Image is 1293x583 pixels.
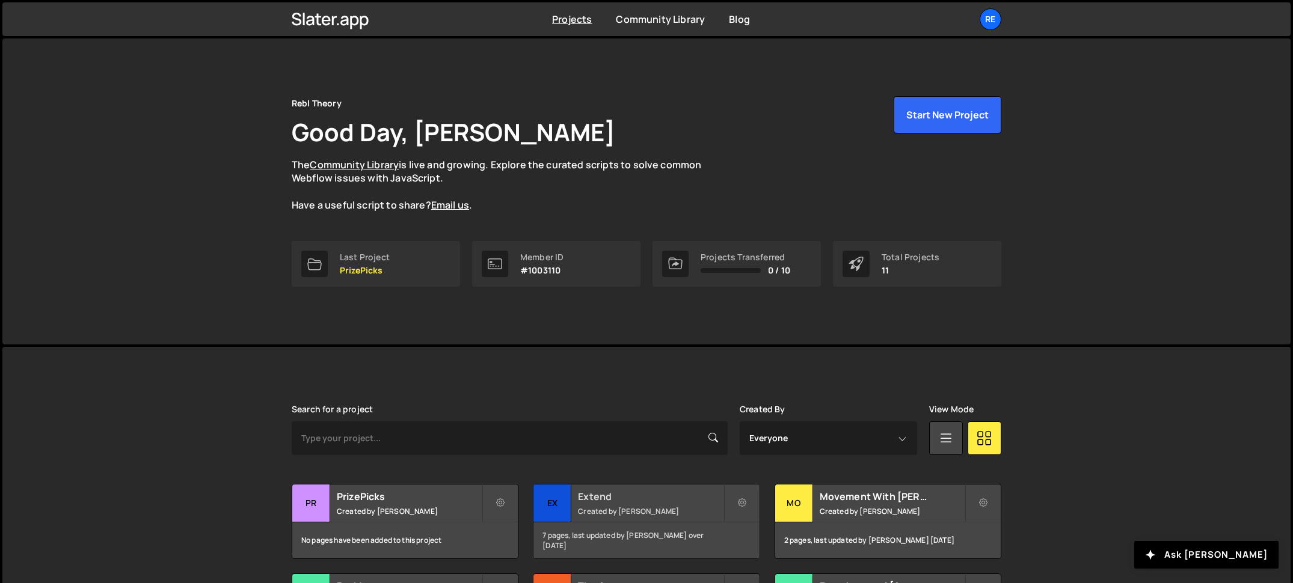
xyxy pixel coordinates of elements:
h2: PrizePicks [337,490,482,503]
div: Mo [775,484,813,522]
div: 7 pages, last updated by [PERSON_NAME] over [DATE] [533,522,759,558]
span: 0 / 10 [768,266,790,275]
button: Start New Project [894,96,1001,133]
div: Pr [292,484,330,522]
a: Ex Extend Created by [PERSON_NAME] 7 pages, last updated by [PERSON_NAME] over [DATE] [533,484,760,559]
a: Community Library [310,158,399,171]
label: Created By [740,404,785,414]
div: Member ID [520,252,564,262]
a: Blog [729,13,750,26]
a: Email us [431,198,469,212]
a: Mo Movement With [PERSON_NAME] Created by [PERSON_NAME] 2 pages, last updated by [PERSON_NAME] [D... [775,484,1001,559]
a: Pr PrizePicks Created by [PERSON_NAME] No pages have been added to this project [292,484,518,559]
div: Rebl Theory [292,96,342,111]
div: 2 pages, last updated by [PERSON_NAME] [DATE] [775,522,1001,558]
div: No pages have been added to this project [292,522,518,558]
a: Re [980,8,1001,30]
p: 11 [882,266,939,275]
div: Last Project [340,252,390,262]
a: Projects [552,13,592,26]
small: Created by [PERSON_NAME] [820,506,965,516]
p: PrizePicks [340,266,390,275]
small: Created by [PERSON_NAME] [578,506,723,516]
a: Community Library [616,13,705,26]
div: Projects Transferred [701,252,790,262]
a: Last Project PrizePicks [292,241,460,287]
h2: Extend [578,490,723,503]
h2: Movement With [PERSON_NAME] [820,490,965,503]
input: Type your project... [292,421,728,455]
label: Search for a project [292,404,373,414]
h1: Good Day, [PERSON_NAME] [292,115,615,148]
button: Ask [PERSON_NAME] [1134,541,1279,569]
p: The is live and growing. Explore the curated scripts to solve common Webflow issues with JavaScri... [292,158,725,212]
div: Total Projects [882,252,939,262]
small: Created by [PERSON_NAME] [337,506,482,516]
p: #1003110 [520,266,564,275]
div: Ex [533,484,571,522]
label: View Mode [929,404,974,414]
